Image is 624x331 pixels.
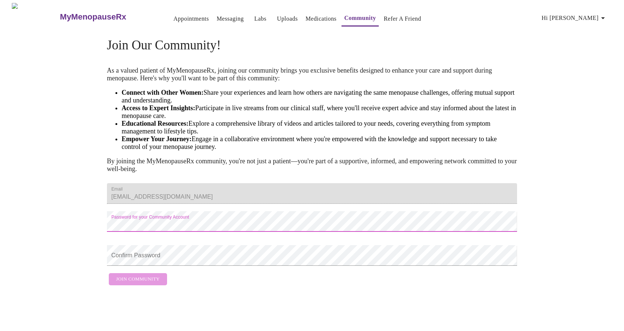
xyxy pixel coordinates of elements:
span: Hi [PERSON_NAME] [542,13,607,23]
h4: Join Our Community! [107,38,517,53]
a: Uploads [277,14,298,24]
button: Medications [302,11,339,26]
img: MyMenopauseRx Logo [12,3,59,31]
a: Labs [254,14,266,24]
li: Participate in live streams from our clinical staff, where you'll receive expert advice and stay ... [122,104,517,120]
li: Explore a comprehensive library of videos and articles tailored to your needs, covering everythin... [122,120,517,135]
button: Community [342,11,379,27]
a: MyMenopauseRx [59,4,156,30]
strong: Connect with Other Women: [122,89,204,96]
button: Appointments [170,11,212,26]
li: Share your experiences and learn how others are navigating the same menopause challenges, offerin... [122,89,517,104]
a: Refer a Friend [384,14,421,24]
strong: Access to Expert Insights: [122,104,195,112]
h3: MyMenopauseRx [60,12,126,22]
strong: Educational Resources: [122,120,188,127]
button: Labs [249,11,272,26]
button: Refer a Friend [381,11,424,26]
a: Medications [305,14,336,24]
li: Engage in a collaborative environment where you're empowered with the knowledge and support neces... [122,135,517,151]
button: Uploads [274,11,301,26]
p: As a valued patient of MyMenopauseRx, joining our community brings you exclusive benefits designe... [107,67,517,82]
button: Hi [PERSON_NAME] [539,11,610,25]
a: Messaging [216,14,243,24]
p: By joining the MyMenopauseRx community, you're not just a patient—you're part of a supportive, in... [107,157,517,173]
a: Community [344,13,376,23]
strong: Empower Your Journey: [122,135,192,143]
button: Messaging [214,11,246,26]
a: Appointments [173,14,209,24]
